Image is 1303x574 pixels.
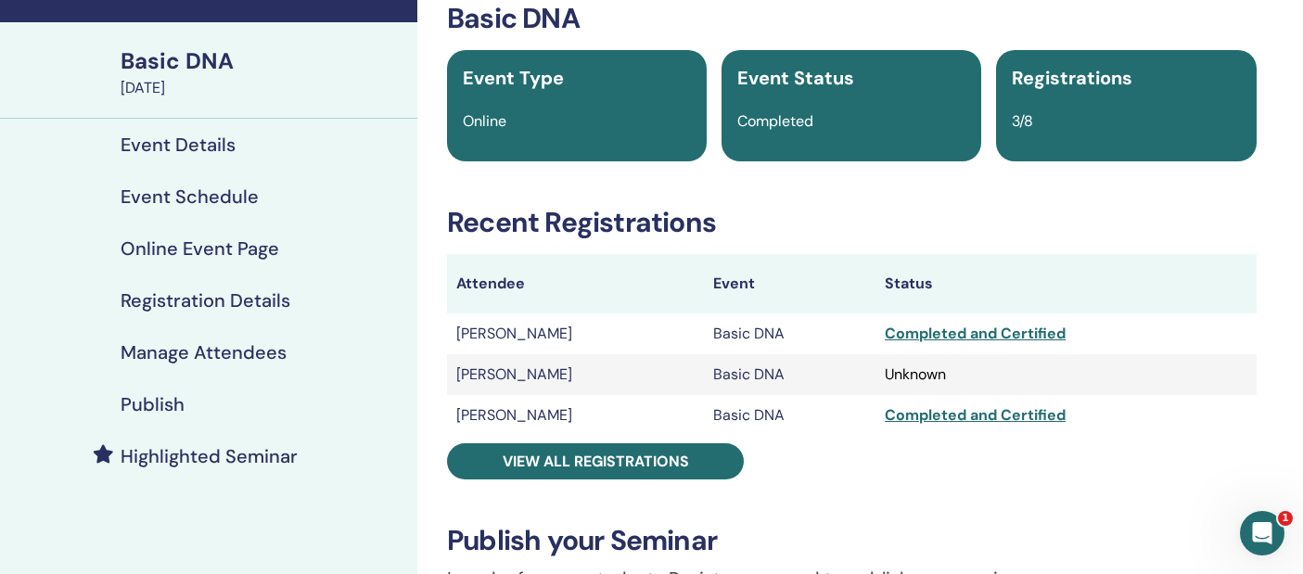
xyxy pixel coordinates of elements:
span: 1 [1278,511,1293,526]
td: Basic DNA [704,354,875,395]
h4: Online Event Page [121,237,279,260]
a: Basic DNA[DATE] [109,45,417,99]
h4: Publish [121,393,185,415]
div: Basic DNA [121,45,406,77]
h4: Manage Attendees [121,341,287,364]
div: [DATE] [121,77,406,99]
th: Attendee [447,254,704,313]
td: [PERSON_NAME] [447,313,704,354]
h3: Recent Registrations [447,206,1257,239]
span: Event Type [463,66,564,90]
th: Event [704,254,875,313]
td: [PERSON_NAME] [447,395,704,436]
h4: Event Details [121,134,236,156]
span: Completed [737,111,813,131]
td: [PERSON_NAME] [447,354,704,395]
h3: Publish your Seminar [447,524,1257,557]
iframe: Intercom live chat [1240,511,1284,555]
h4: Registration Details [121,289,290,312]
span: Online [463,111,506,131]
th: Status [875,254,1257,313]
span: View all registrations [503,452,689,471]
a: View all registrations [447,443,744,479]
span: 3/8 [1012,111,1033,131]
div: Unknown [885,364,1247,386]
h3: Basic DNA [447,2,1257,35]
h4: Highlighted Seminar [121,445,298,467]
div: Completed and Certified [885,404,1247,427]
td: Basic DNA [704,395,875,436]
span: Registrations [1012,66,1132,90]
div: Completed and Certified [885,323,1247,345]
span: Event Status [737,66,854,90]
td: Basic DNA [704,313,875,354]
h4: Event Schedule [121,185,259,208]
